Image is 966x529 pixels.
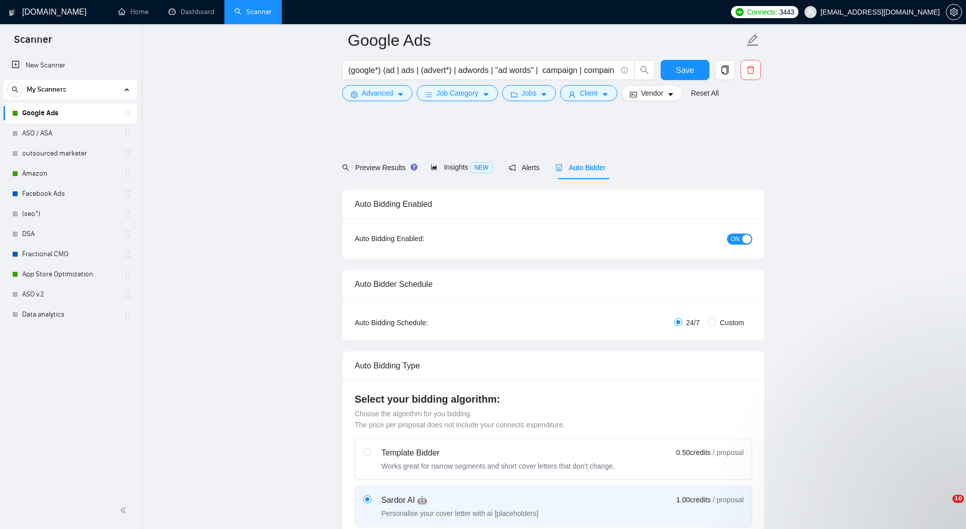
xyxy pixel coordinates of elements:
span: Auto Bidder [555,164,605,172]
span: caret-down [540,91,547,98]
button: userClientcaret-down [560,85,617,101]
input: Search Freelance Jobs... [348,64,617,77]
span: caret-down [482,91,490,98]
span: idcard [630,91,637,98]
span: Job Category [436,88,478,99]
div: Auto Bidding Enabled [355,190,752,218]
span: folder [511,91,518,98]
span: / proposal [713,447,744,458]
h4: Select your bidding algorithm: [355,392,752,406]
span: setting [351,91,358,98]
span: holder [124,311,132,319]
span: Scanner [6,32,60,53]
span: caret-down [602,91,609,98]
div: Tooltip anchor [410,163,419,172]
span: ON [731,234,740,245]
span: caret-down [397,91,404,98]
button: idcardVendorcaret-down [621,85,683,101]
span: Jobs [522,88,537,99]
a: Amazon [22,164,118,184]
span: holder [124,109,132,117]
span: holder [124,210,132,218]
div: Auto Bidding Enabled: [355,233,487,244]
a: Google Ads [22,103,118,123]
span: holder [124,149,132,158]
div: Auto Bidding Schedule: [355,317,487,328]
a: ASO / ASA [22,123,118,143]
div: Auto Bidder Schedule [355,270,752,298]
span: setting [946,8,961,16]
span: holder [124,230,132,238]
div: Works great for narrow segments and short cover letters that don't change. [381,461,615,471]
span: bars [425,91,432,98]
li: My Scanners [4,80,137,325]
button: copy [715,60,735,80]
span: notification [509,164,516,171]
span: search [342,164,349,171]
a: Reset All [691,88,718,99]
span: Advanced [362,88,393,99]
span: Choose the algorithm for you bidding. The price per proposal does not include your connects expen... [355,410,565,429]
span: info-circle [621,67,628,73]
a: outsourced marketer [22,143,118,164]
span: robot [555,164,562,171]
button: search [634,60,655,80]
a: ASO v.2 [22,284,118,305]
span: holder [124,190,132,198]
span: holder [124,290,132,298]
span: My Scanners [27,80,66,100]
a: homeHome [118,8,148,16]
div: Template Bidder [381,447,615,459]
span: 10 [952,495,964,503]
button: search [7,82,23,98]
a: DSA [22,224,118,244]
span: user [807,9,814,16]
a: Data analytics [22,305,118,325]
li: New Scanner [4,55,137,75]
a: App Store Optimization [22,264,118,284]
span: 0.50 credits [676,447,710,458]
a: Facebook Ads [22,184,118,204]
span: copy [715,65,735,74]
button: barsJob Categorycaret-down [417,85,498,101]
button: delete [741,60,761,80]
a: (seo*) [22,204,118,224]
span: Connects: [747,7,777,18]
span: NEW [470,162,493,173]
a: searchScanner [234,8,272,16]
span: Vendor [641,88,663,99]
span: delete [741,65,760,74]
button: Save [661,60,709,80]
span: 1.00 credits [676,494,710,505]
img: upwork-logo.png [736,8,744,16]
div: Sardor AI 🤖 [381,494,538,506]
span: double-left [120,505,130,515]
a: New Scanner [12,55,129,75]
span: holder [124,250,132,258]
span: Insights [431,163,492,171]
span: search [8,86,23,93]
span: holder [124,270,132,278]
span: / proposal [713,495,744,505]
a: Fractional CMO [22,244,118,264]
span: holder [124,170,132,178]
span: holder [124,129,132,137]
span: Save [676,64,694,77]
button: setting [946,4,962,20]
a: setting [946,8,962,16]
span: 3443 [779,7,794,18]
span: Preview Results [342,164,415,172]
span: Alerts [509,164,540,172]
div: Personalise your cover letter with ai [placeholders] [381,508,538,518]
div: Auto Bidding Type [355,351,752,380]
input: Scanner name... [348,28,744,53]
button: folderJobscaret-down [502,85,556,101]
iframe: Intercom live chat [932,495,956,519]
span: caret-down [667,91,674,98]
span: 24/7 [682,317,704,328]
span: Custom [716,317,748,328]
span: user [569,91,576,98]
button: settingAdvancedcaret-down [342,85,413,101]
span: Client [580,88,598,99]
span: search [635,65,654,74]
